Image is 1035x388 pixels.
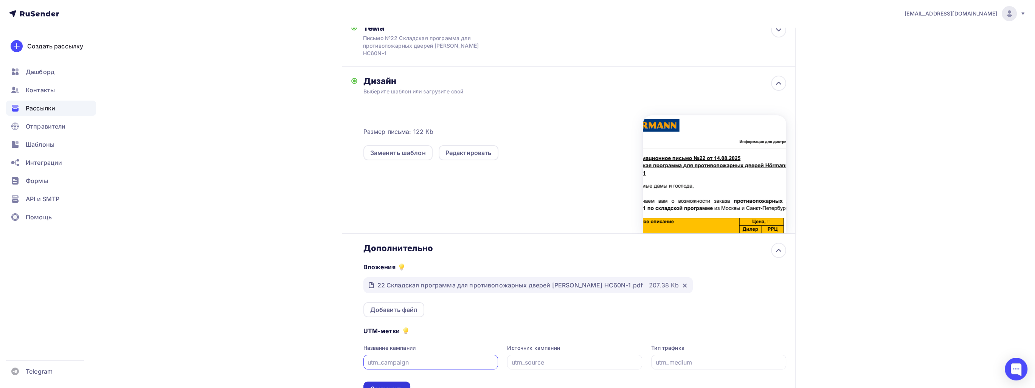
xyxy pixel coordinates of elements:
[6,101,96,116] a: Рассылки
[363,326,400,335] h5: UTM-метки
[27,42,83,51] div: Создать рассылку
[26,367,53,376] span: Telegram
[377,281,643,290] div: 22 Складская программа для противопожарных дверей [PERSON_NAME] HC60N-1.pdf
[26,140,54,149] span: Шаблоны
[26,104,55,113] span: Рассылки
[6,137,96,152] a: Шаблоны
[445,148,492,157] div: Редактировать
[6,82,96,98] a: Контакты
[26,176,48,185] span: Формы
[370,305,418,314] div: Добавить файл
[26,213,52,222] span: Помощь
[368,358,494,367] input: utm_campaign
[363,262,396,272] h5: Вложения
[363,127,434,136] span: Размер письма: 122 Kb
[6,64,96,79] a: Дашборд
[26,194,59,203] span: API и SMTP
[512,358,638,367] input: utm_source
[363,34,498,57] div: Письмо №22 Складская программа для противопожарных дверей [PERSON_NAME] HC60N-1
[649,281,679,290] div: 207.38 Kb
[507,344,642,352] div: Источник кампании
[6,119,96,134] a: Отправители
[26,67,54,76] span: Дашборд
[905,10,997,17] span: [EMAIL_ADDRESS][DOMAIN_NAME]
[363,88,744,95] div: Выберите шаблон или загрузите свой
[905,6,1026,21] a: [EMAIL_ADDRESS][DOMAIN_NAME]
[651,344,786,352] div: Тип трафика
[363,76,786,86] div: Дизайн
[26,85,55,95] span: Контакты
[26,122,66,131] span: Отправители
[363,344,498,352] div: Название кампании
[370,148,426,157] div: Заменить шаблон
[363,22,512,33] div: Тема
[363,243,786,253] div: Дополнительно
[26,158,62,167] span: Интеграции
[6,173,96,188] a: Формы
[656,358,782,367] input: utm_medium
